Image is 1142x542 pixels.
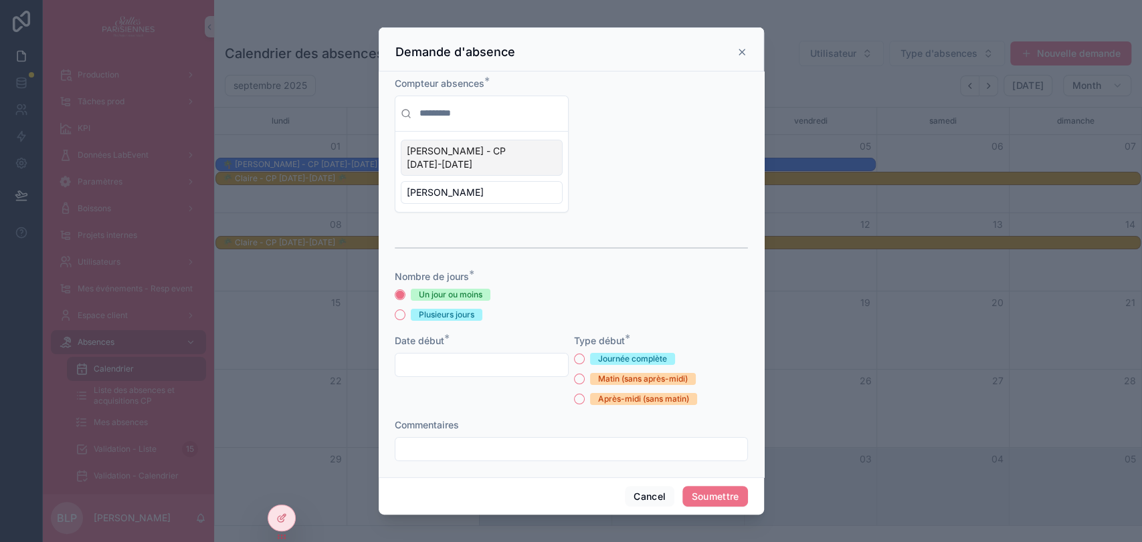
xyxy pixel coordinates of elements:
span: Date début [395,335,444,346]
span: [PERSON_NAME] [407,186,484,199]
button: Cancel [625,486,674,507]
div: Journée complète [598,353,667,365]
div: Plusieurs jours [419,309,474,321]
span: Type début [574,335,625,346]
span: Nombre de jours [395,271,469,282]
div: Matin (sans après-midi) [598,373,688,385]
h3: Demande d'absence [395,44,515,60]
span: Commentaires [395,419,459,430]
div: Après-midi (sans matin) [598,393,689,405]
button: Soumettre [682,486,747,507]
span: Compteur absences [395,78,484,89]
div: Suggestions [395,132,568,212]
span: [PERSON_NAME] - CP [DATE]-[DATE] [407,144,541,171]
div: Un jour ou moins [419,289,482,301]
